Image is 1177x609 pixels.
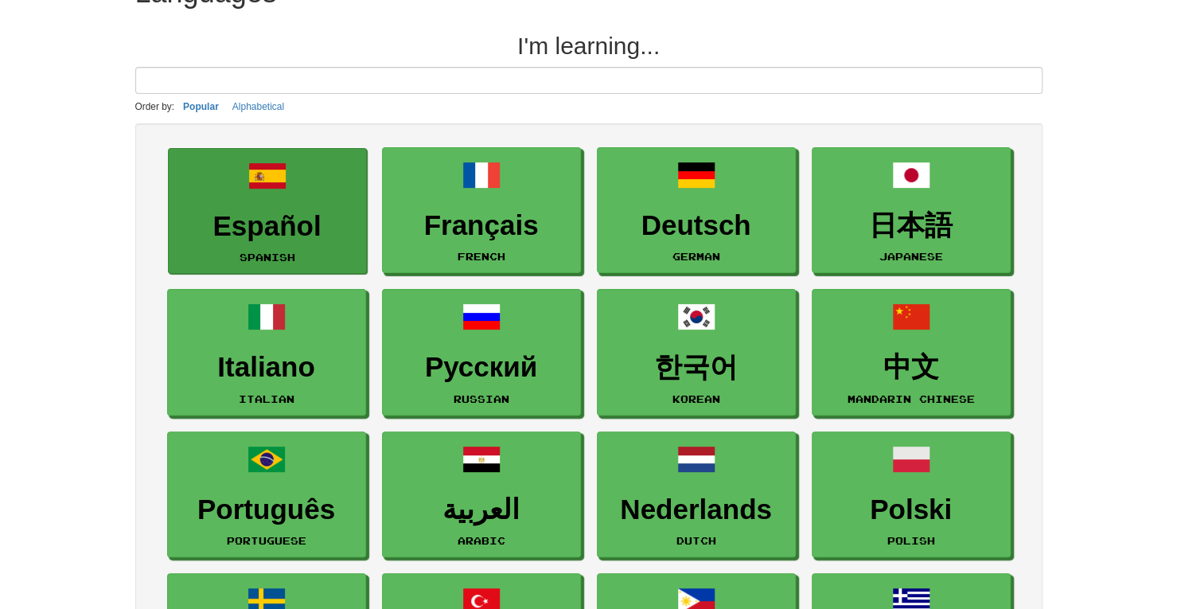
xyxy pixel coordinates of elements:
h3: Русский [391,352,572,383]
h3: Polski [820,494,1002,525]
small: Dutch [676,535,716,546]
small: Russian [454,393,509,404]
small: Korean [672,393,720,404]
h3: العربية [391,494,572,525]
small: Polish [887,535,935,546]
small: French [458,251,505,262]
h3: Português [176,494,357,525]
button: Popular [178,98,224,115]
a: NederlandsDutch [597,431,796,558]
h3: 日本語 [820,210,1002,241]
a: ItalianoItalian [167,289,366,416]
a: 日本語Japanese [812,147,1011,274]
a: العربيةArabic [382,431,581,558]
a: EspañolSpanish [168,148,367,275]
h2: I'm learning... [135,33,1043,59]
small: Italian [239,393,294,404]
small: Mandarin Chinese [848,393,975,404]
a: 한국어Korean [597,289,796,416]
a: PolskiPolish [812,431,1011,558]
a: DeutschGerman [597,147,796,274]
a: FrançaisFrench [382,147,581,274]
a: 中文Mandarin Chinese [812,289,1011,416]
h3: Italiano [176,352,357,383]
a: PortuguêsPortuguese [167,431,366,558]
small: Order by: [135,101,175,112]
button: Alphabetical [228,98,289,115]
small: Japanese [879,251,943,262]
h3: Español [177,211,358,242]
small: Spanish [240,252,295,263]
small: German [672,251,720,262]
a: РусскийRussian [382,289,581,416]
h3: Nederlands [606,494,787,525]
h3: Français [391,210,572,241]
small: Arabic [458,535,505,546]
h3: 中文 [820,352,1002,383]
small: Portuguese [227,535,306,546]
h3: Deutsch [606,210,787,241]
h3: 한국어 [606,352,787,383]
